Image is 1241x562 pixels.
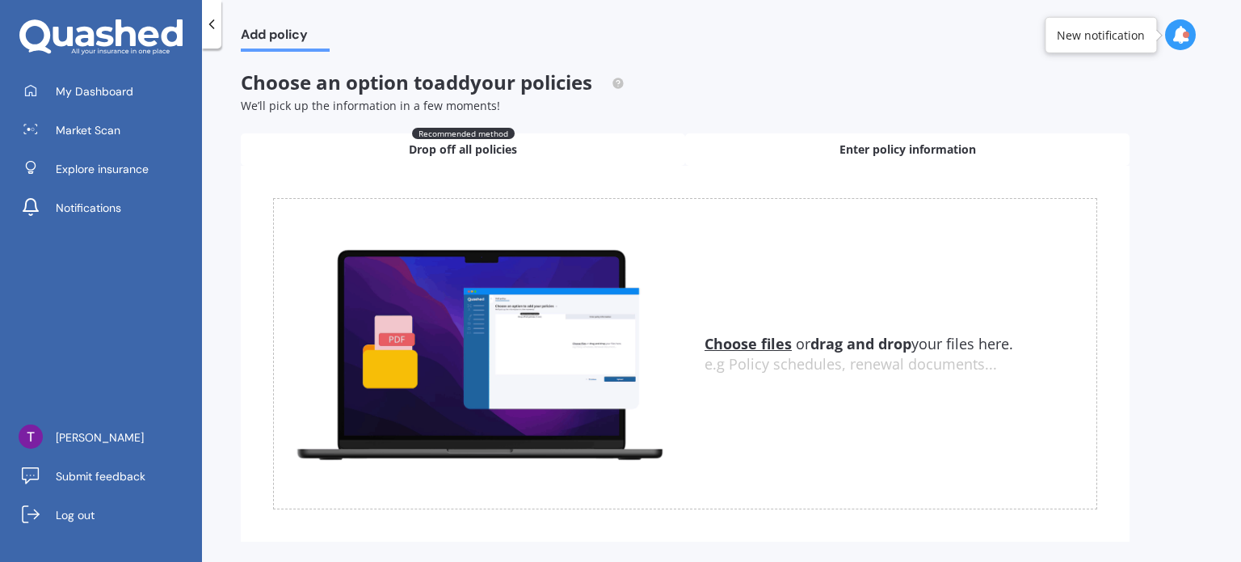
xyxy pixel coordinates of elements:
a: [PERSON_NAME] [12,421,202,454]
a: Submit feedback [12,460,202,492]
span: Add policy [241,27,330,49]
a: Explore insurance [12,153,202,185]
span: We’ll pick up the information in a few moments! [241,98,500,113]
span: Market Scan [56,122,120,138]
img: upload.de96410c8ce839c3fdd5.gif [274,240,685,467]
u: Choose files [705,334,792,353]
span: Drop off all policies [409,142,517,158]
span: My Dashboard [56,83,133,99]
span: Submit feedback [56,468,145,484]
span: to add your policies [414,69,592,95]
a: Market Scan [12,114,202,146]
span: Explore insurance [56,161,149,177]
span: Notifications [56,200,121,216]
span: or your files here. [705,334,1013,353]
span: Log out [56,507,95,523]
span: [PERSON_NAME] [56,429,144,446]
a: Log out [12,499,202,531]
div: e.g Policy schedules, renewal documents... [705,356,1096,374]
b: drag and drop [810,334,911,353]
a: My Dashboard [12,75,202,108]
a: Notifications [12,192,202,224]
img: ACg8ocJEzSWK4538JgGOT2eDQy1xEpM2i4NVCDshDoJGUOddi7Q6kw=s96-c [19,425,43,449]
span: Recommended method [412,128,515,139]
div: New notification [1057,27,1145,43]
span: Choose an option [241,69,625,95]
span: Enter policy information [839,142,976,158]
